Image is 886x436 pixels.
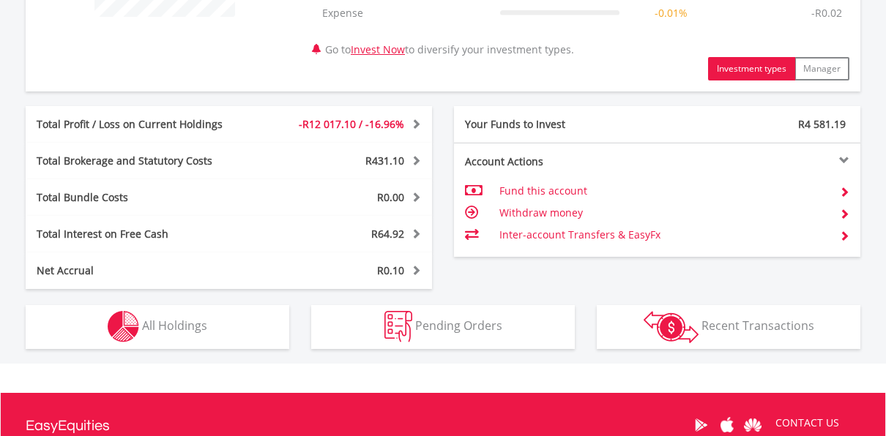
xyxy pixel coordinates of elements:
[26,305,289,349] button: All Holdings
[644,311,699,343] img: transactions-zar-wht.png
[26,154,263,168] div: Total Brokerage and Statutory Costs
[371,227,404,241] span: R64.92
[377,263,404,277] span: R0.10
[384,311,412,342] img: pending_instructions-wht.png
[26,227,263,241] div: Total Interest on Free Cash
[701,317,814,334] span: Recent Transactions
[26,190,263,205] div: Total Bundle Costs
[499,180,828,202] td: Fund this account
[499,202,828,224] td: Withdraw money
[26,117,263,132] div: Total Profit / Loss on Current Holdings
[108,311,139,342] img: holdings-wht.png
[708,57,795,80] button: Investment types
[454,117,658,132] div: Your Funds to Invest
[454,154,658,169] div: Account Actions
[351,42,405,56] a: Invest Now
[142,317,207,334] span: All Holdings
[798,117,846,131] span: R4 581.19
[499,224,828,246] td: Inter-account Transfers & EasyFx
[377,190,404,204] span: R0.00
[365,154,404,168] span: R431.10
[311,305,575,349] button: Pending Orders
[299,117,404,131] span: -R12 017.10 / -16.96%
[597,305,860,349] button: Recent Transactions
[26,263,263,278] div: Net Accrual
[415,317,502,334] span: Pending Orders
[794,57,849,80] button: Manager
